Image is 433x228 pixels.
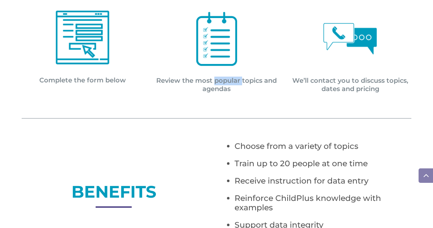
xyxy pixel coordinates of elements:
[156,77,277,94] p: Review the most popular topics and agendas
[235,176,411,186] li: Receive instruction for data entry
[292,77,408,93] span: We’ll contact you to discuss topics, dates and pricing
[235,194,411,212] li: Reinforce ChildPlus knowledge with examples
[323,12,377,66] img: contact-advisor-150px
[235,142,411,151] li: Choose from a variety of topics
[189,12,244,66] img: agenda-150px
[22,184,206,204] h2: BENEFITS
[235,159,411,168] li: Train up to 20 people at one time
[22,76,144,85] p: Complete the form below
